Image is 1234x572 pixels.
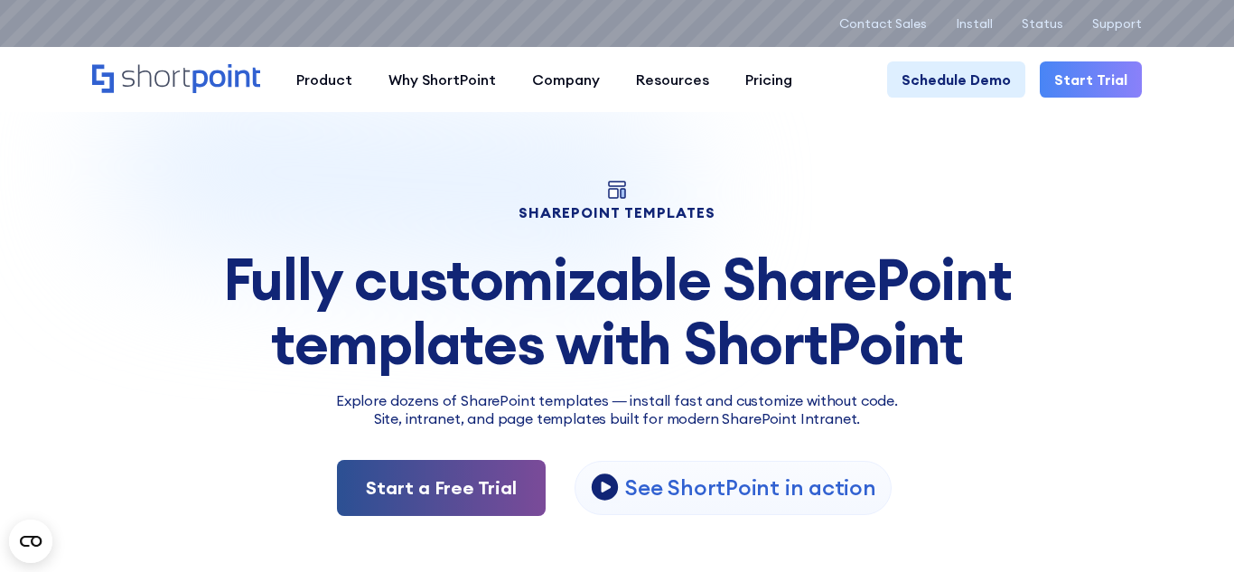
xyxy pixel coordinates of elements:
[887,61,1025,98] a: Schedule Demo
[388,69,496,90] div: Why ShortPoint
[1092,16,1142,31] a: Support
[636,69,709,90] div: Resources
[532,69,600,90] div: Company
[278,61,370,98] a: Product
[296,69,352,90] div: Product
[839,16,927,31] a: Contact Sales
[1022,16,1063,31] a: Status
[514,61,618,98] a: Company
[625,474,875,502] p: See ShortPoint in action
[92,389,1141,411] p: Explore dozens of SharePoint templates — install fast and customize without code.
[575,461,891,515] a: open lightbox
[727,61,810,98] a: Pricing
[1040,61,1142,98] a: Start Trial
[956,16,993,31] a: Install
[92,248,1141,375] div: Fully customizable SharePoint templates with ShortPoint
[618,61,727,98] a: Resources
[337,460,546,516] a: Start a Free Trial
[92,64,260,95] a: Home
[745,69,792,90] div: Pricing
[1144,485,1234,572] iframe: Chat Widget
[9,520,52,563] button: Open CMP widget
[92,206,1141,219] h1: SHAREPOINT TEMPLATES
[370,61,514,98] a: Why ShortPoint
[92,411,1141,427] h2: Site, intranet, and page templates built for modern SharePoint Intranet.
